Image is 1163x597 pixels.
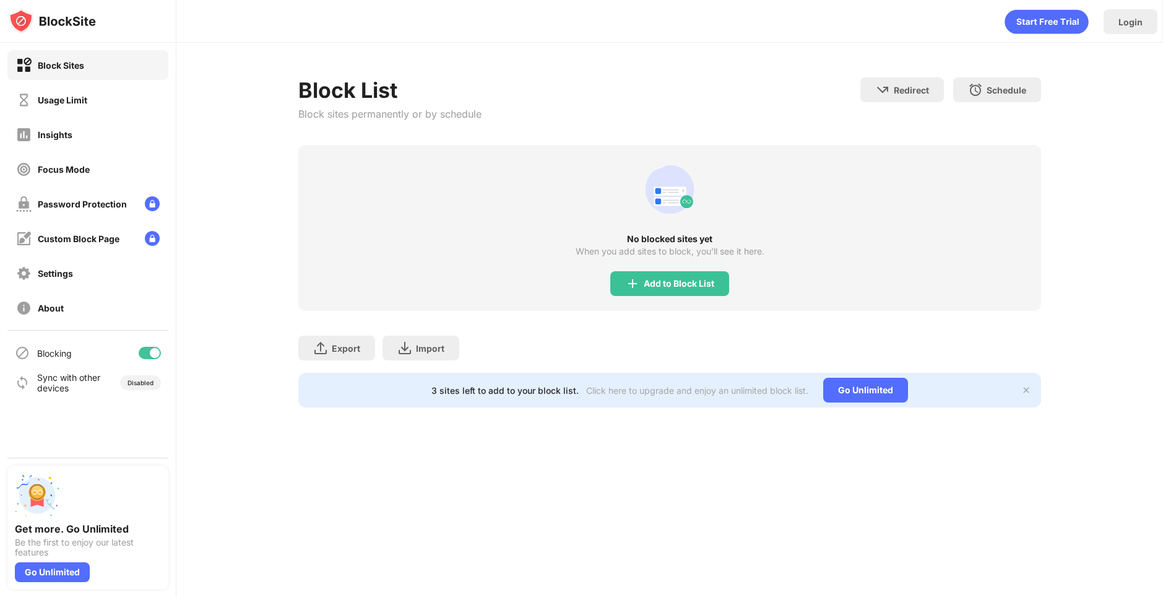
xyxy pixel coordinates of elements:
div: Sync with other devices [37,372,101,393]
div: No blocked sites yet [298,234,1041,244]
div: Settings [38,268,73,279]
img: password-protection-off.svg [16,196,32,212]
div: Click here to upgrade and enjoy an unlimited block list. [586,385,808,396]
div: Usage Limit [38,95,87,105]
div: animation [640,160,699,219]
img: x-button.svg [1021,385,1031,395]
img: blocking-icon.svg [15,346,30,360]
div: animation [1005,9,1089,34]
div: 3 sites left to add to your block list. [431,385,579,396]
div: Password Protection [38,199,127,209]
img: time-usage-off.svg [16,92,32,108]
img: sync-icon.svg [15,375,30,390]
img: about-off.svg [16,300,32,316]
div: Block Sites [38,60,84,71]
img: insights-off.svg [16,127,32,142]
div: Block List [298,77,482,103]
div: Insights [38,129,72,140]
div: Login [1118,17,1143,27]
div: Import [416,343,444,354]
div: Be the first to enjoy our latest features [15,538,161,557]
div: About [38,303,64,313]
div: Redirect [894,85,929,95]
div: Go Unlimited [15,562,90,582]
img: focus-off.svg [16,162,32,177]
div: When you add sites to block, you’ll see it here. [576,246,764,256]
img: logo-blocksite.svg [9,9,96,33]
div: Custom Block Page [38,233,119,244]
div: Disabled [128,379,153,386]
img: lock-menu.svg [145,231,160,246]
img: customize-block-page-off.svg [16,231,32,246]
div: Blocking [37,348,72,359]
img: settings-off.svg [16,266,32,281]
img: push-unlimited.svg [15,473,59,518]
div: Get more. Go Unlimited [15,523,161,535]
div: Go Unlimited [823,378,908,403]
div: Schedule [987,85,1026,95]
img: lock-menu.svg [145,196,160,211]
img: block-on.svg [16,58,32,73]
div: Export [332,343,360,354]
div: Block sites permanently or by schedule [298,108,482,120]
div: Add to Block List [644,279,714,289]
div: Focus Mode [38,164,90,175]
